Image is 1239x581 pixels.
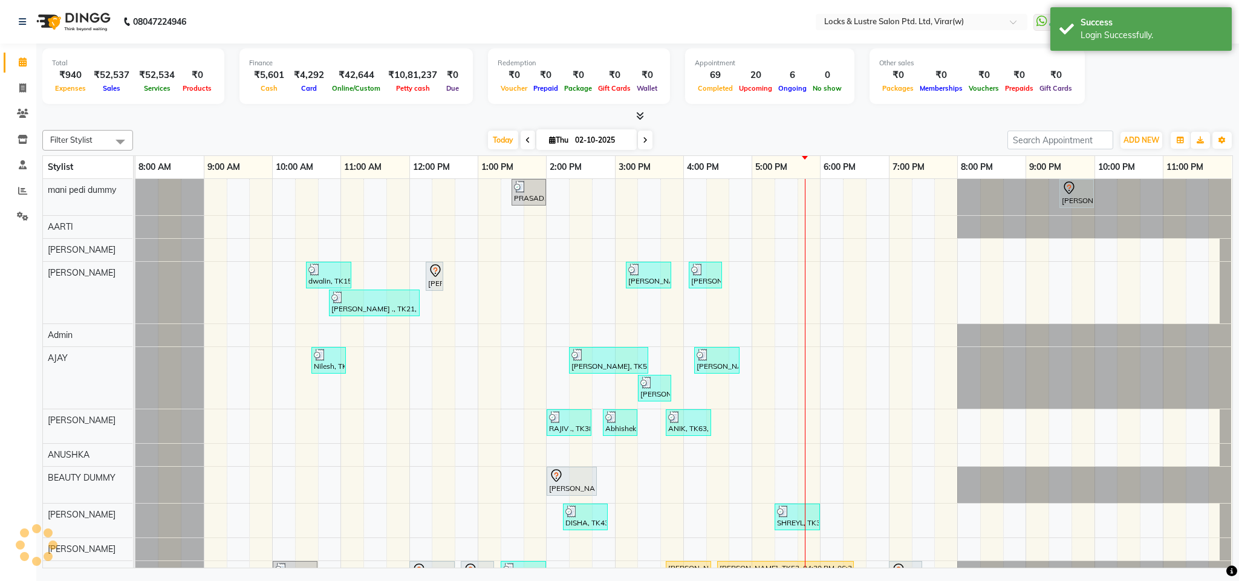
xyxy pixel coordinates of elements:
[667,563,710,574] div: [PERSON_NAME], TK53, 03:45 PM-04:25 PM, New WOMEN HAIRCUT 199 - OG
[141,84,174,93] span: Services
[879,58,1075,68] div: Other sales
[889,158,928,176] a: 7:00 PM
[48,329,73,340] span: Admin
[695,84,736,93] span: Completed
[289,68,329,82] div: ₹4,292
[958,158,996,176] a: 8:00 PM
[89,68,134,82] div: ₹52,537
[249,68,289,82] div: ₹5,601
[595,68,634,82] div: ₹0
[52,68,89,82] div: ₹940
[1188,533,1227,569] iframe: chat widget
[810,84,845,93] span: No show
[298,84,320,93] span: Card
[1081,29,1223,42] div: Login Successfully.
[258,84,281,93] span: Cash
[498,84,530,93] span: Voucher
[48,267,115,278] span: [PERSON_NAME]
[1002,84,1036,93] span: Prepaids
[1124,135,1159,144] span: ADD NEW
[329,84,383,93] span: Online/Custom
[135,158,174,176] a: 8:00 AM
[1081,16,1223,29] div: Success
[31,5,114,39] img: logo
[634,68,660,82] div: ₹0
[546,135,571,144] span: Thu
[341,158,385,176] a: 11:00 AM
[667,411,710,434] div: ANIK, TK63, 03:45 PM-04:25 PM, MEN HAIRCUT ₹ 99- OG (₹99)
[48,415,115,426] span: [PERSON_NAME]
[639,377,670,400] div: [PERSON_NAME], TK56, 03:20 PM-03:50 PM, [PERSON_NAME] H&B (₹198)
[50,135,93,144] span: Filter Stylist
[383,68,442,82] div: ₹10,81,237
[1002,68,1036,82] div: ₹0
[48,352,68,363] span: AJAY
[48,449,89,460] span: ANUSHKA
[718,563,853,574] div: [PERSON_NAME], TK53, 04:30 PM-06:30 PM, New WOMEN GLOBAL SHORT LENGTH
[329,68,383,82] div: ₹42,644
[330,291,418,314] div: [PERSON_NAME] ., TK21, 10:50 AM-12:10 PM, New WOMEN HAIRCUT 199 - OG (₹199),New WOMEN HAIRCUT 199...
[821,158,859,176] a: 6:00 PM
[695,68,736,82] div: 69
[548,411,590,434] div: RAJIV ., TK38, 02:00 PM-02:40 PM, MEN HAIRCUT ₹ 99- OG (₹99)
[530,84,561,93] span: Prepaid
[736,68,775,82] div: 20
[488,131,518,149] span: Today
[48,566,96,577] span: Hair Dummy
[498,58,660,68] div: Redemption
[695,58,845,68] div: Appointment
[879,68,917,82] div: ₹0
[530,68,561,82] div: ₹0
[313,349,345,372] div: Nilesh, TK14, 10:35 AM-11:05 AM, [PERSON_NAME] H&B (₹198)
[52,84,89,93] span: Expenses
[204,158,243,176] a: 9:00 AM
[48,472,115,483] span: BEAUTY DUMMY
[561,68,595,82] div: ₹0
[570,349,647,372] div: [PERSON_NAME], TK52, 02:20 PM-03:30 PM, New MENS HAIRSPA - MO (₹1),99 mens promo [PERSON_NAME] (₹99)
[443,84,462,93] span: Due
[307,264,350,287] div: dwalin, TK15, 10:30 AM-11:10 AM, MEN HAIRCUT ₹ 99- OG (₹99)
[48,509,115,520] span: [PERSON_NAME]
[616,158,654,176] a: 3:00 PM
[917,84,966,93] span: Memberships
[48,184,116,195] span: mani pedi dummy
[1163,158,1206,176] a: 11:00 PM
[273,158,316,176] a: 10:00 AM
[1036,84,1075,93] span: Gift Cards
[548,469,596,494] div: [PERSON_NAME] insta, TK13, 02:00 PM-02:45 PM, 999 WAXING FH/UA/HL
[634,84,660,93] span: Wallet
[478,158,516,176] a: 1:00 PM
[627,264,670,287] div: [PERSON_NAME], TK55, 03:10 PM-03:50 PM, New WOMEN HAIRCUT 199 - OG (₹199)
[564,505,606,528] div: DISHA, TK43, 02:15 PM-02:55 PM, New WOMEN HAIRCUT 199 - OG (₹199)
[180,68,215,82] div: ₹0
[410,158,453,176] a: 12:00 PM
[1036,68,1075,82] div: ₹0
[917,68,966,82] div: ₹0
[684,158,722,176] a: 4:00 PM
[393,84,433,93] span: Petty cash
[1007,131,1113,149] input: Search Appointment
[133,5,186,39] b: 08047224946
[879,84,917,93] span: Packages
[571,131,632,149] input: 2025-10-02
[776,505,819,528] div: SHREYL, TK37, 05:20 PM-06:00 PM, New WOMEN HAIRCUT 199 - OG (₹199)
[775,68,810,82] div: 6
[513,181,545,204] div: PRASAD, TK22, 01:30 PM-02:00 PM, BASIC PEDICURE
[736,84,775,93] span: Upcoming
[695,349,738,372] div: [PERSON_NAME], TK69, 04:10 PM-04:50 PM, New MENS HAIRSPA - N (₹1)
[100,84,123,93] span: Sales
[604,411,636,434] div: Abhishek, TK48, 02:50 PM-03:20 PM, [PERSON_NAME] H&B (₹198)
[498,68,530,82] div: ₹0
[48,221,73,232] span: AARTI
[1026,158,1064,176] a: 9:00 PM
[595,84,634,93] span: Gift Cards
[48,244,115,255] span: [PERSON_NAME]
[547,158,585,176] a: 2:00 PM
[966,84,1002,93] span: Vouchers
[810,68,845,82] div: 0
[1061,181,1093,206] div: [PERSON_NAME], TK74, 09:30 PM-10:00 PM, BASIC PEDICURE
[966,68,1002,82] div: ₹0
[775,84,810,93] span: Ongoing
[1095,158,1138,176] a: 10:00 PM
[249,58,463,68] div: Finance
